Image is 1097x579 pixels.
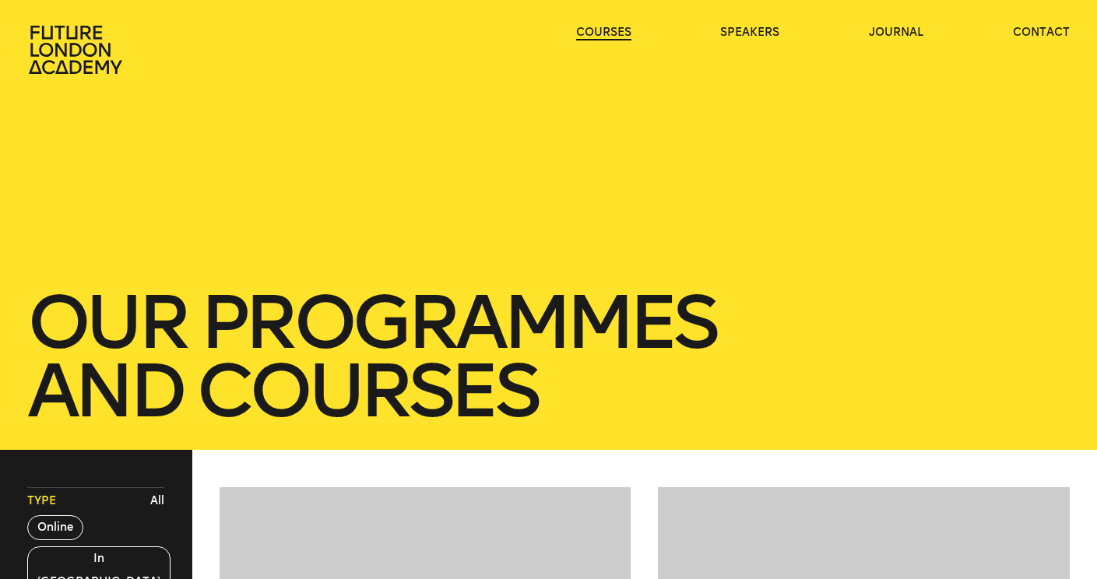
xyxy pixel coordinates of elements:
button: Online [27,515,83,540]
button: All [146,490,168,513]
a: contact [1013,25,1070,40]
span: Type [27,493,56,509]
a: speakers [720,25,779,40]
a: courses [576,25,631,40]
a: journal [869,25,923,40]
h1: our Programmes and courses [27,288,1070,425]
